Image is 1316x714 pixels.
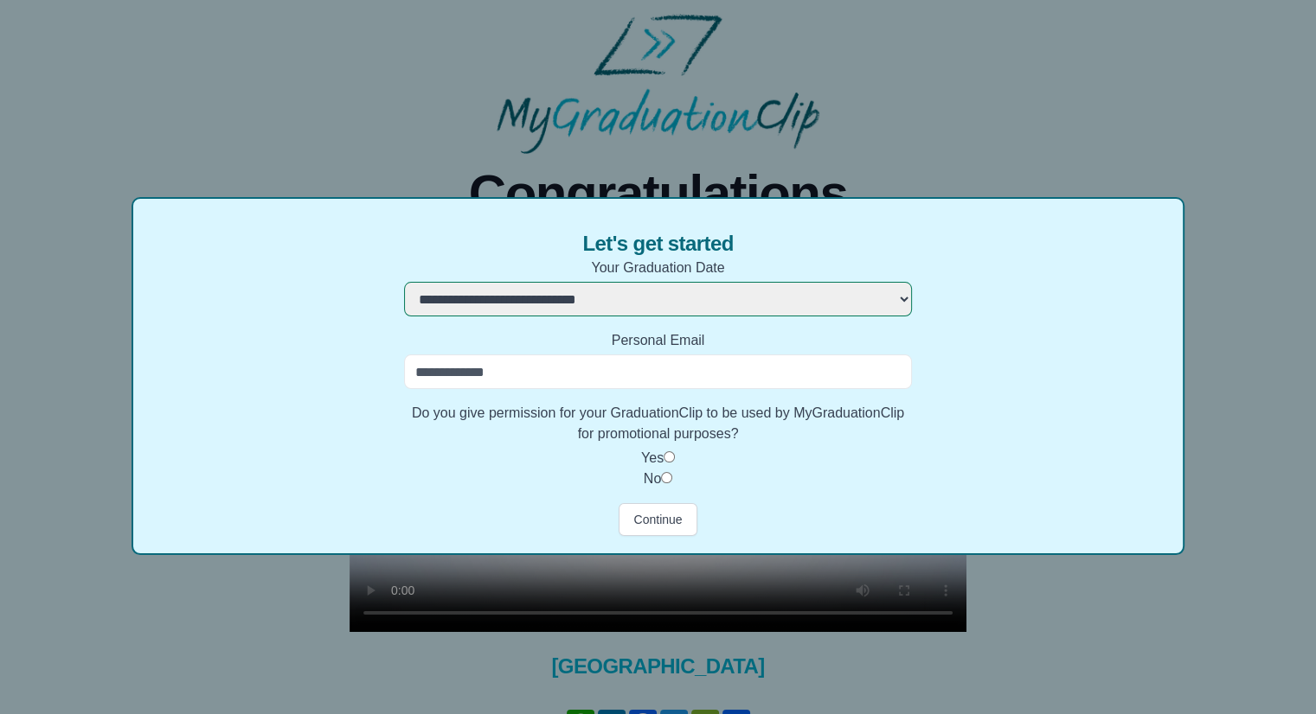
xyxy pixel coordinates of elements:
span: Let's get started [582,230,733,258]
label: Your Graduation Date [404,258,911,278]
label: Personal Email [404,330,911,351]
label: Do you give permission for your GraduationClip to be used by MyGraduationClip for promotional pur... [404,403,911,444]
label: Yes [641,450,664,465]
button: Continue [619,503,697,536]
label: No [644,471,661,486]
